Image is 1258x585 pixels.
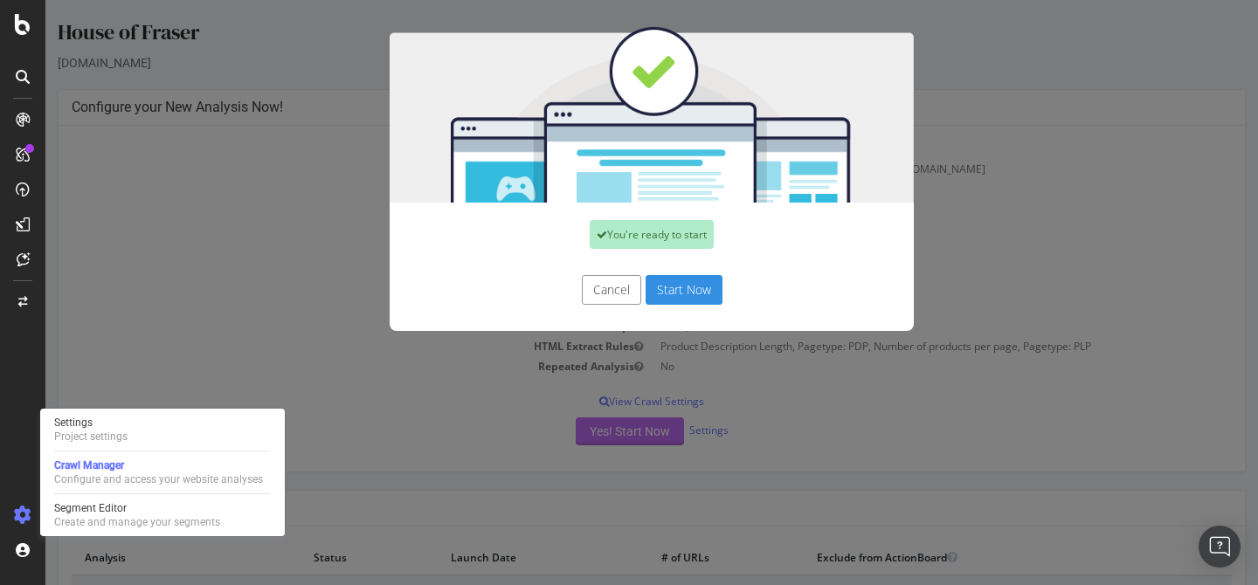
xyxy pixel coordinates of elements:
[600,275,677,305] button: Start Now
[54,430,128,444] div: Project settings
[47,499,278,531] a: Segment EditorCreate and manage your segments
[54,458,263,472] div: Crawl Manager
[47,457,278,488] a: Crawl ManagerConfigure and access your website analyses
[536,275,596,305] button: Cancel
[1199,526,1241,568] div: Open Intercom Messenger
[54,472,263,486] div: Configure and access your website analyses
[54,515,220,529] div: Create and manage your segments
[54,416,128,430] div: Settings
[344,26,868,203] img: You're all set!
[544,220,668,249] div: You're ready to start
[47,414,278,445] a: SettingsProject settings
[54,501,220,515] div: Segment Editor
